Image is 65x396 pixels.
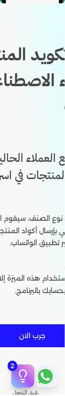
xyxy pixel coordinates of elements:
span: 2 [8,362,17,372]
button: 2 [11,365,34,388]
